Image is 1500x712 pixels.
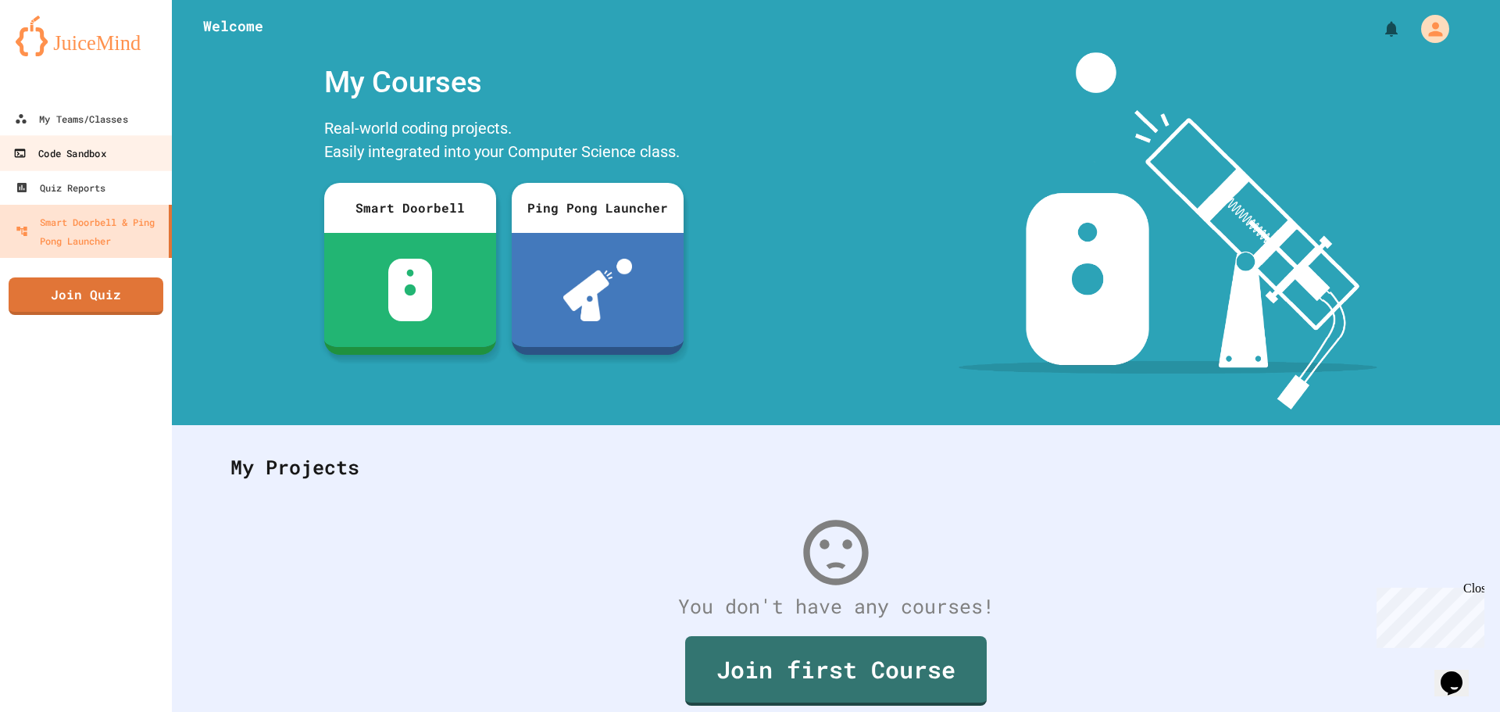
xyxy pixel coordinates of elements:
[1370,581,1484,648] iframe: chat widget
[6,6,108,99] div: Chat with us now!Close
[16,16,156,56] img: logo-orange.svg
[316,113,691,171] div: Real-world coding projects. Easily integrated into your Computer Science class.
[215,592,1457,621] div: You don't have any courses!
[1434,649,1484,696] iframe: chat widget
[563,259,633,321] img: ppl-with-ball.png
[9,277,163,315] a: Join Quiz
[16,213,162,250] div: Smart Doorbell & Ping Pong Launcher
[13,144,105,163] div: Code Sandbox
[1353,16,1405,42] div: My Notifications
[15,109,128,128] div: My Teams/Classes
[324,183,496,233] div: Smart Doorbell
[16,178,105,197] div: Quiz Reports
[388,259,433,321] img: sdb-white.svg
[512,183,684,233] div: Ping Pong Launcher
[959,52,1377,410] img: banner-image-my-projects.png
[1405,11,1453,47] div: My Account
[685,636,987,706] a: Join first Course
[215,437,1457,498] div: My Projects
[316,52,691,113] div: My Courses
